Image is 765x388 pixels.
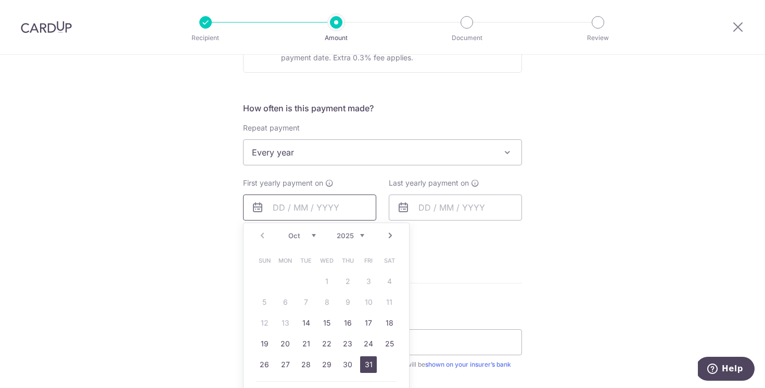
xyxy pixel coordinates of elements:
span: Tuesday [298,252,314,269]
p: Document [428,33,505,43]
a: 29 [318,356,335,373]
a: 26 [256,356,273,373]
a: 25 [381,335,398,352]
a: Next [384,229,397,242]
input: DD / MM / YYYY [243,195,376,221]
span: Sunday [256,252,273,269]
h5: How often is this payment made? [243,102,522,114]
a: 22 [318,335,335,352]
span: Every year [243,139,522,165]
span: Last yearly payment on [389,178,469,188]
a: 30 [339,356,356,373]
a: 28 [298,356,314,373]
a: 14 [298,315,314,331]
label: Repeat payment [243,123,300,133]
a: 23 [339,335,356,352]
a: 21 [298,335,314,352]
a: 18 [381,315,398,331]
span: Thursday [339,252,356,269]
a: 31 [360,356,377,373]
span: Wednesday [318,252,335,269]
a: 27 [277,356,294,373]
p: Amount [298,33,375,43]
a: 20 [277,335,294,352]
span: Friday [360,252,377,269]
input: DD / MM / YYYY [389,195,522,221]
span: Saturday [381,252,398,269]
span: Every year [244,140,521,165]
p: Recipient [167,33,244,43]
iframe: Opens a widget where you can find more information [698,357,755,383]
span: Monday [277,252,294,269]
a: 15 [318,315,335,331]
a: 16 [339,315,356,331]
a: 19 [256,335,273,352]
img: CardUp [21,21,72,33]
a: 24 [360,335,377,352]
p: Review [559,33,636,43]
a: 17 [360,315,377,331]
span: First yearly payment on [243,178,323,188]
